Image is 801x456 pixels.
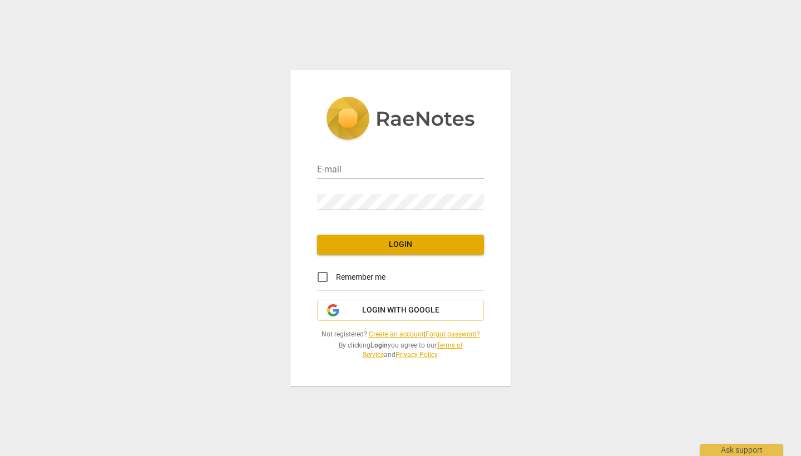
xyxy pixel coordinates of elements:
a: Terms of Service [363,341,463,359]
a: Forgot password? [426,330,480,338]
span: Login with Google [362,305,439,316]
a: Privacy Policy [395,351,437,359]
span: Remember me [336,271,385,283]
div: Ask support [700,444,783,456]
img: 5ac2273c67554f335776073100b6d88f.svg [326,97,475,142]
button: Login [317,235,484,255]
span: Login [326,239,475,250]
a: Create an account [369,330,424,338]
span: By clicking you agree to our and . [317,341,484,359]
button: Login with Google [317,300,484,321]
span: Not registered? | [317,330,484,339]
b: Login [370,341,388,349]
